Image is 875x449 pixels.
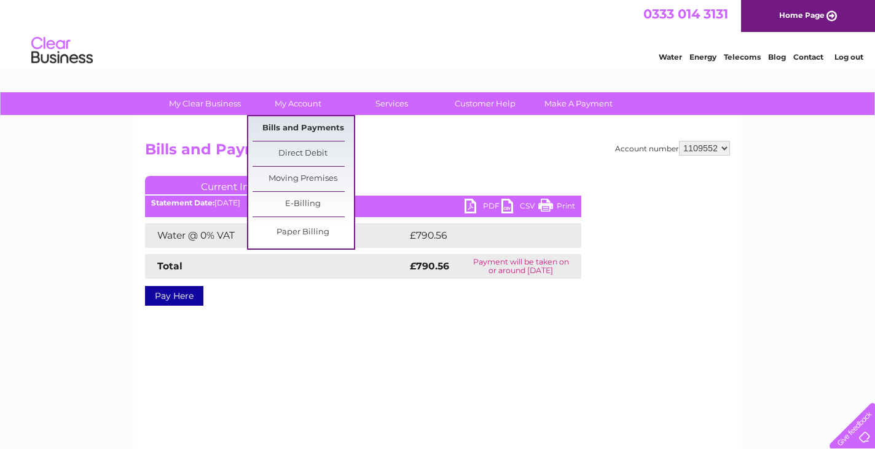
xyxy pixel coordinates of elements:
[501,199,538,217] a: CSV
[643,6,728,22] a: 0333 014 3131
[253,167,354,191] a: Moving Premises
[253,220,354,245] a: Paper Billing
[148,7,729,60] div: Clear Business is a trading name of Verastar Limited (registered in [GEOGRAPHIC_DATA] No. 3667643...
[538,199,575,217] a: Print
[410,260,449,272] strong: £790.56
[768,52,786,62] a: Blog
[689,52,716,62] a: Energy
[659,52,682,62] a: Water
[407,223,560,248] td: £790.56
[461,254,581,279] td: Payment will be taken on or around [DATE]
[253,141,354,166] a: Direct Debit
[341,92,442,115] a: Services
[724,52,761,62] a: Telecoms
[31,32,93,70] img: logo.png
[157,260,182,272] strong: Total
[145,286,203,306] a: Pay Here
[151,198,214,207] b: Statement Date:
[145,141,730,164] h2: Bills and Payments
[793,52,823,62] a: Contact
[615,141,730,156] div: Account number
[248,92,349,115] a: My Account
[834,52,863,62] a: Log out
[528,92,629,115] a: Make A Payment
[465,199,501,217] a: PDF
[434,92,536,115] a: Customer Help
[145,176,329,194] a: Current Invoice
[145,199,581,207] div: [DATE]
[154,92,256,115] a: My Clear Business
[253,192,354,217] a: E-Billing
[253,116,354,141] a: Bills and Payments
[145,223,407,248] td: Water @ 0% VAT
